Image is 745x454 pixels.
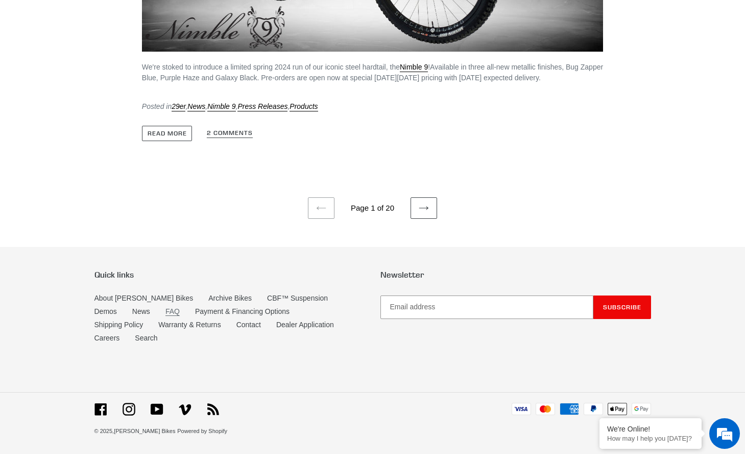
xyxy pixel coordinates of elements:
[400,63,430,72] span: !
[187,102,205,111] a: News
[290,102,318,111] a: Products
[114,428,175,434] a: [PERSON_NAME] Bikes
[380,270,651,280] p: Newsletter
[607,435,694,442] p: How may I help you today?
[68,57,187,71] div: Chat with us now
[158,321,221,329] a: Warranty & Returns
[165,307,180,316] a: FAQ
[603,303,641,311] span: Subscribe
[94,334,120,342] a: Careers
[337,202,408,214] li: Page 1 of 20
[267,294,328,302] a: CBF™ Suspension
[607,425,694,433] div: We're Online!
[236,321,261,329] a: Contact
[59,129,141,232] span: We're online!
[177,428,227,434] a: Powered by Shopify
[94,270,365,280] p: Quick links
[94,294,194,302] a: About [PERSON_NAME] Bikes
[132,307,150,315] a: News
[208,294,252,302] a: Archive Bikes
[206,129,253,138] a: 2 comments
[142,63,400,71] span: We're stoked to introduce a limited spring 2024 run of our iconic steel hardtail, the
[94,307,117,315] a: Demos
[142,126,193,141] a: Read more: Canfield Bikes Introduces 2024 Nimble 9 Steel Hardtail
[167,5,192,30] div: Minimize live chat window
[94,321,143,329] a: Shipping Policy
[142,63,603,82] span: Available in three all-new metallic finishes, Bug Zapper Blue, Purple Haze and Galaxy Black. Pre-...
[380,296,593,319] input: Email address
[207,102,235,111] a: Nimble 9
[11,56,27,72] div: Navigation go back
[237,102,287,111] a: Press Releases
[33,51,58,77] img: d_696896380_company_1647369064580_696896380
[593,296,651,319] button: Subscribe
[94,428,176,434] small: © 2025,
[195,307,290,315] a: Payment & Financing Options
[400,63,428,72] a: Nimble 9
[135,334,157,342] a: Search
[142,101,603,112] div: Posted in , , , ,
[5,279,195,315] textarea: Type your message and hit 'Enter'
[276,321,334,329] a: Dealer Application
[172,102,185,111] a: 29er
